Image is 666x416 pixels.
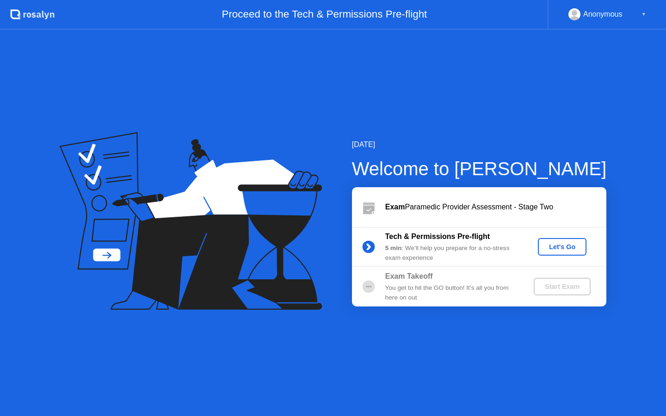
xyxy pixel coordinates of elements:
div: Paramedic Provider Assessment - Stage Two [385,202,606,213]
b: Exam [385,203,405,211]
div: : We’ll help you prepare for a no-stress exam experience [385,244,518,263]
div: [DATE] [352,139,607,150]
div: Start Exam [537,283,587,290]
div: Welcome to [PERSON_NAME] [352,155,607,183]
button: Start Exam [534,278,591,295]
b: Exam Takeoff [385,272,433,280]
div: Anonymous [583,8,623,20]
div: Let's Go [542,243,583,251]
button: Let's Go [538,238,586,256]
div: You get to hit the GO button! It’s all you from here on out [385,283,518,302]
b: 5 min [385,245,402,251]
div: ▼ [641,8,646,20]
b: Tech & Permissions Pre-flight [385,232,490,240]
